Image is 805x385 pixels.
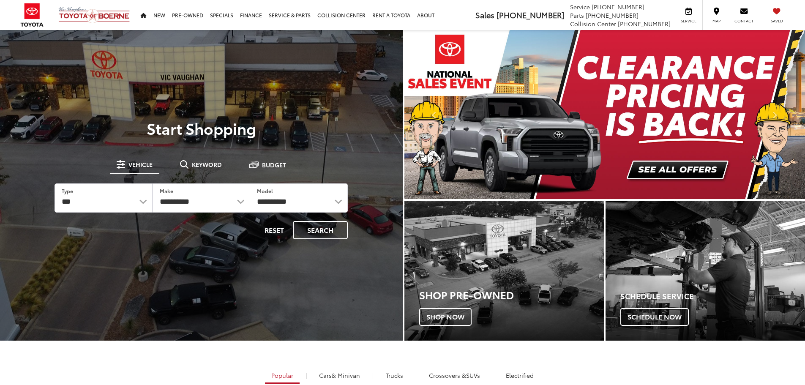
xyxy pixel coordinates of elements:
[745,47,805,182] button: Click to view next picture.
[313,368,366,382] a: Cars
[58,6,130,24] img: Vic Vaughan Toyota of Boerne
[679,18,698,24] span: Service
[265,368,300,384] a: Popular
[419,308,472,326] span: Shop Now
[570,11,584,19] span: Parts
[570,3,590,11] span: Service
[293,221,348,239] button: Search
[475,9,494,20] span: Sales
[370,371,376,380] li: |
[257,221,291,239] button: Reset
[303,371,309,380] li: |
[62,187,73,194] label: Type
[606,201,805,341] div: Toyota
[379,368,409,382] a: Trucks
[570,19,616,28] span: Collision Center
[429,371,466,380] span: Crossovers &
[734,18,753,24] span: Contact
[404,201,604,341] div: Toyota
[404,201,604,341] a: Shop Pre-Owned Shop Now
[257,187,273,194] label: Model
[35,120,367,137] p: Start Shopping
[499,368,540,382] a: Electrified
[586,11,639,19] span: [PHONE_NUMBER]
[419,289,604,300] h3: Shop Pre-Owned
[404,47,464,182] button: Click to view previous picture.
[620,292,805,300] h4: Schedule Service
[497,9,564,20] span: [PHONE_NUMBER]
[160,187,173,194] label: Make
[767,18,786,24] span: Saved
[332,371,360,380] span: & Minivan
[592,3,644,11] span: [PHONE_NUMBER]
[192,161,222,167] span: Keyword
[606,201,805,341] a: Schedule Service Schedule Now
[423,368,486,382] a: SUVs
[262,162,286,168] span: Budget
[618,19,671,28] span: [PHONE_NUMBER]
[620,308,689,326] span: Schedule Now
[128,161,153,167] span: Vehicle
[490,371,496,380] li: |
[707,18,726,24] span: Map
[413,371,419,380] li: |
